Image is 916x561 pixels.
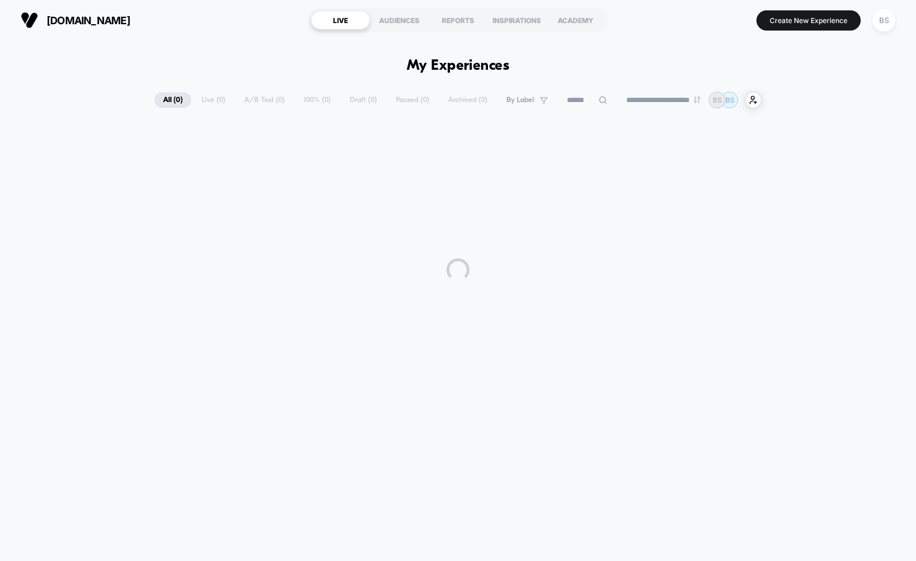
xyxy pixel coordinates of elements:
button: [DOMAIN_NAME] [17,11,134,29]
span: All ( 0 ) [154,92,191,108]
div: REPORTS [429,11,487,29]
p: BS [725,96,735,104]
div: LIVE [311,11,370,29]
div: INSPIRATIONS [487,11,546,29]
img: Visually logo [21,12,38,29]
div: ACADEMY [546,11,605,29]
button: Create New Experience [756,10,861,31]
span: [DOMAIN_NAME] [47,14,130,27]
img: end [694,96,701,103]
span: By Label [506,96,534,104]
p: BS [713,96,722,104]
button: BS [869,9,899,32]
h1: My Experiences [407,58,510,74]
div: AUDIENCES [370,11,429,29]
div: BS [873,9,895,32]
